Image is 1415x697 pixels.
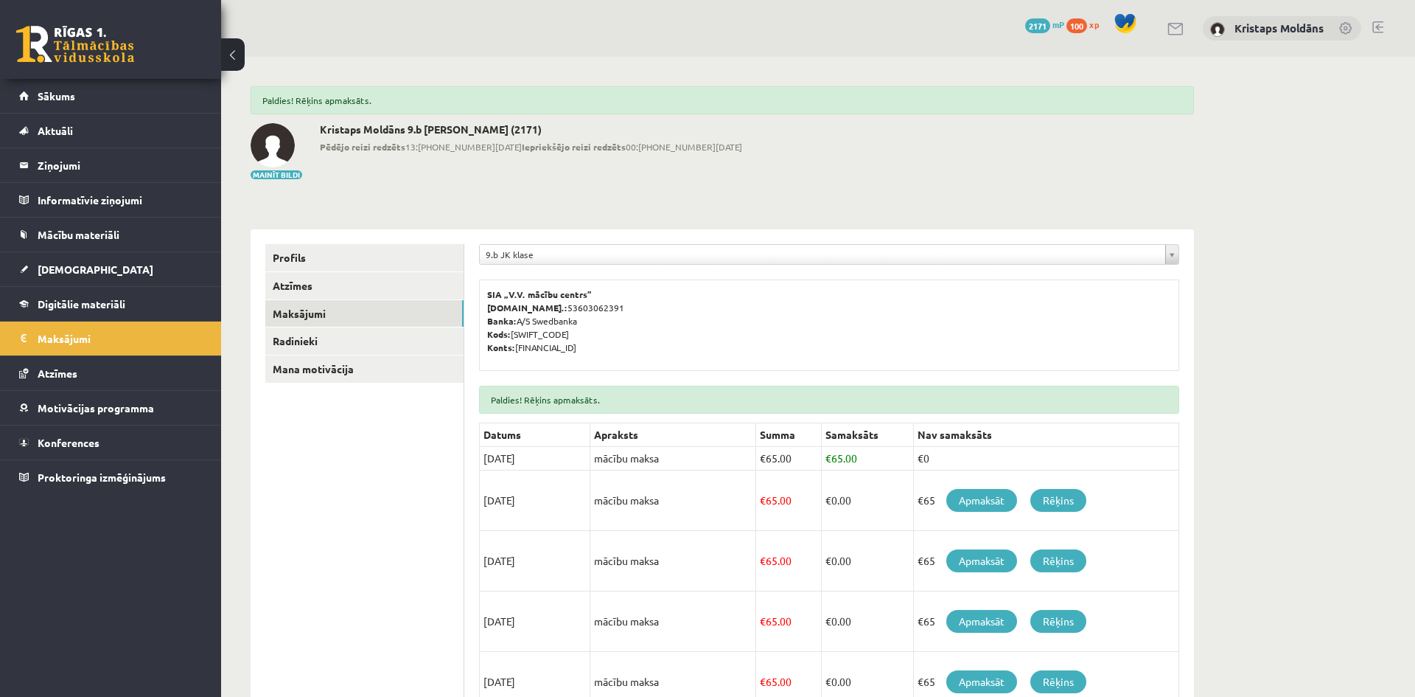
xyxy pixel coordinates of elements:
th: Nav samaksāts [913,423,1178,447]
span: Aktuāli [38,124,73,137]
img: Kristaps Moldāns [1210,22,1225,37]
span: € [825,451,831,465]
td: €65 [913,592,1178,652]
span: Mācību materiāli [38,228,119,241]
span: € [825,614,831,628]
a: Mana motivācija [265,356,464,383]
span: Digitālie materiāli [38,297,125,311]
a: Apmaksāt [946,489,1017,512]
span: 2171 [1025,18,1050,33]
td: mācību maksa [590,592,756,652]
span: [DEMOGRAPHIC_DATA] [38,263,153,276]
a: Rēķins [1030,610,1086,633]
td: 65.00 [756,447,822,471]
td: 65.00 [756,471,822,531]
td: [DATE] [480,592,590,652]
span: Sākums [38,89,75,103]
legend: Ziņojumi [38,148,203,182]
span: Proktoringa izmēģinājums [38,471,166,484]
td: 0.00 [821,531,913,592]
a: Atzīmes [19,356,203,390]
td: [DATE] [480,531,590,592]
a: 100 xp [1066,18,1106,30]
td: 0.00 [821,471,913,531]
th: Summa [756,423,822,447]
a: Apmaksāt [946,670,1017,693]
a: Ziņojumi [19,148,203,182]
img: Kristaps Moldāns [251,123,295,167]
td: mācību maksa [590,471,756,531]
b: Pēdējo reizi redzēts [320,141,405,153]
legend: Informatīvie ziņojumi [38,183,203,217]
a: Rēķins [1030,670,1086,693]
a: 9.b JK klase [480,245,1178,264]
a: [DEMOGRAPHIC_DATA] [19,252,203,286]
button: Mainīt bildi [251,170,302,179]
a: Kristaps Moldāns [1234,21,1324,35]
span: € [760,554,766,567]
a: Maksājumi [19,322,203,356]
span: Konferences [38,436,99,449]
a: Informatīvie ziņojumi [19,183,203,217]
span: € [760,451,766,465]
a: Rēķins [1030,549,1086,572]
span: xp [1089,18,1099,30]
b: Kods: [487,328,511,340]
a: Apmaksāt [946,610,1017,633]
a: Sākums [19,79,203,113]
span: € [825,675,831,688]
b: SIA „V.V. mācību centrs” [487,288,593,300]
h2: Kristaps Moldāns 9.b [PERSON_NAME] (2171) [320,123,742,136]
span: mP [1052,18,1064,30]
b: Iepriekšējo reizi redzēts [522,141,626,153]
th: Datums [480,423,590,447]
th: Samaksāts [821,423,913,447]
a: Rīgas 1. Tālmācības vidusskola [16,26,134,63]
b: [DOMAIN_NAME].: [487,302,567,313]
span: Motivācijas programma [38,401,154,415]
th: Apraksts [590,423,756,447]
div: Paldies! Rēķins apmaksāts. [251,86,1194,114]
a: Radinieki [265,327,464,355]
td: €0 [913,447,1178,471]
a: Proktoringa izmēģinājums [19,460,203,494]
a: Digitālie materiāli [19,287,203,321]
td: 0.00 [821,592,913,652]
div: Paldies! Rēķins apmaksāts. [479,386,1179,414]
td: mācību maksa [590,447,756,471]
a: Aktuāli [19,114,203,148]
a: Maksājumi [265,300,464,327]
span: 100 [1066,18,1087,33]
a: 2171 mP [1025,18,1064,30]
td: 65.00 [821,447,913,471]
p: 53603062391 A/S Swedbanka [SWIFT_CODE] [FINANCIAL_ID] [487,288,1171,354]
a: Rēķins [1030,489,1086,512]
td: [DATE] [480,447,590,471]
td: 65.00 [756,592,822,652]
a: Atzīmes [265,272,464,299]
span: € [825,554,831,567]
legend: Maksājumi [38,322,203,356]
a: Apmaksāt [946,549,1017,572]
b: Banka: [487,315,517,327]
td: 65.00 [756,531,822,592]
span: Atzīmes [38,367,77,380]
span: € [760,614,766,628]
a: Konferences [19,426,203,460]
span: € [760,493,766,507]
a: Mācību materiāli [19,218,203,252]
td: €65 [913,531,1178,592]
span: € [760,675,766,688]
td: mācību maksa [590,531,756,592]
span: € [825,493,831,507]
span: 9.b JK klase [486,245,1159,264]
span: 13:[PHONE_NUMBER][DATE] 00:[PHONE_NUMBER][DATE] [320,140,742,153]
b: Konts: [487,341,515,353]
a: Profils [265,244,464,271]
td: €65 [913,471,1178,531]
td: [DATE] [480,471,590,531]
a: Motivācijas programma [19,391,203,425]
